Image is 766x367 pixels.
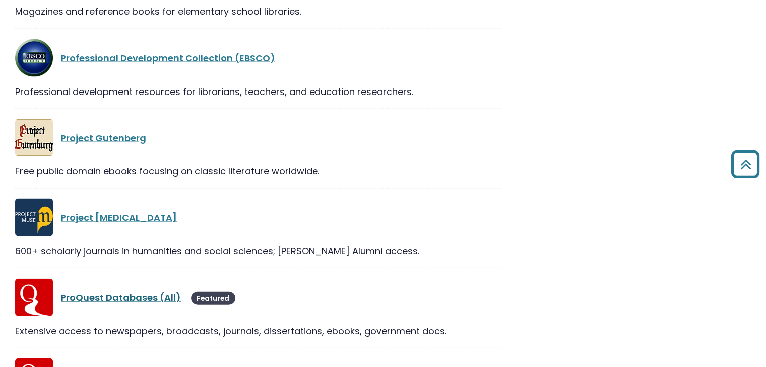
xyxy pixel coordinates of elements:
span: Featured [191,291,235,304]
a: Project Gutenberg [61,131,146,144]
div: 600+ scholarly journals in humanities and social sciences; [PERSON_NAME] Alumni access. [15,244,501,257]
a: ProQuest Databases (All) [61,291,181,303]
a: Professional Development Collection (EBSCO) [61,51,275,64]
a: Project [MEDICAL_DATA] [61,211,177,223]
div: Magazines and reference books for elementary school libraries. [15,5,501,18]
a: Back to Top [727,155,763,173]
div: Extensive access to newspapers, broadcasts, journals, dissertations, ebooks, government docs. [15,324,501,337]
div: Free public domain ebooks focusing on classic literature worldwide. [15,164,501,177]
div: Professional development resources for librarians, teachers, and education researchers. [15,84,501,98]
